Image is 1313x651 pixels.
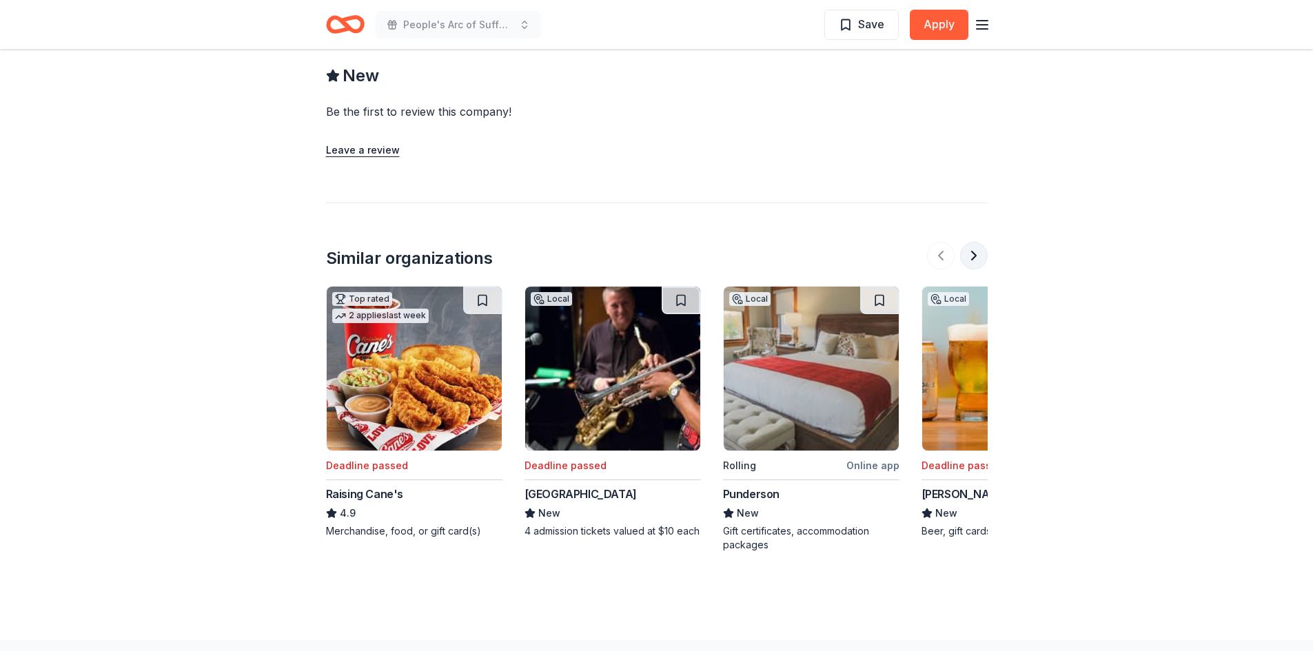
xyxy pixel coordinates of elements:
span: Save [858,15,884,33]
div: [GEOGRAPHIC_DATA] [525,486,637,502]
div: Local [928,292,969,306]
div: Online app [846,457,899,474]
img: Image for Raising Cane's [327,287,502,451]
div: Similar organizations [326,247,493,269]
button: Apply [910,10,968,40]
div: Gift certificates, accommodation packages [723,524,899,552]
span: New [935,505,957,521]
div: Deadline passed [326,457,408,474]
span: New [343,65,379,87]
div: Be the first to review this company! [326,103,679,120]
div: Local [729,292,771,306]
button: Leave a review [326,142,400,158]
button: Save [824,10,899,40]
a: Image for PundersonLocalRollingOnline appPundersonNewGift certificates, accommodation packages [723,286,899,552]
img: Image for Huss Brewing [922,287,1097,451]
div: Local [531,292,572,306]
span: New [538,505,560,521]
a: Image for Raising Cane's Top rated2 applieslast weekDeadline passedRaising Cane's4.9Merchandise, ... [326,286,502,538]
div: 2 applies last week [332,309,429,323]
div: Deadline passed [922,457,1004,474]
div: Beer, gift cards, and merchandise [922,524,1098,538]
img: Image for Punderson [724,287,899,451]
div: Rolling [723,457,756,474]
div: [PERSON_NAME] Brewing [922,486,1055,502]
div: Raising Cane's [326,486,403,502]
div: Deadline passed [525,457,607,474]
div: Punderson [723,486,780,502]
a: Image for Huss BrewingLocalDeadline passed[PERSON_NAME] BrewingNewBeer, gift cards, and merchandise [922,286,1098,538]
span: New [737,505,759,521]
span: 4.9 [340,505,356,521]
a: Image for American Jazz MuseumLocalDeadline passed[GEOGRAPHIC_DATA]New4 admission tickets valued ... [525,286,701,538]
div: Top rated [332,292,392,306]
div: Merchandise, food, or gift card(s) [326,524,502,538]
img: Image for American Jazz Museum [525,287,700,451]
a: Home [326,8,365,41]
div: 4 admission tickets valued at $10 each [525,524,701,538]
button: People's Arc of Suffolk's 2025 Annual Candlelight Ball [376,11,541,39]
span: People's Arc of Suffolk's 2025 Annual Candlelight Ball [403,17,513,33]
